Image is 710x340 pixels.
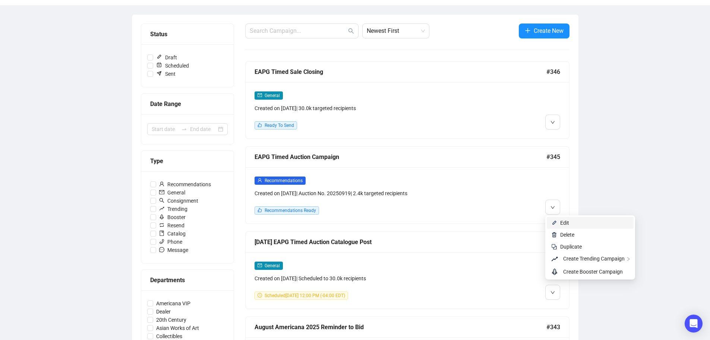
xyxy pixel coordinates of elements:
span: retweet [159,222,164,228]
div: Type [150,156,225,166]
span: Dealer [153,308,174,316]
span: Scheduled [DATE] 12:00 PM (-04:00 EDT) [265,293,345,298]
span: Americana VIP [153,299,193,308]
input: End date [190,125,217,133]
span: to [181,126,187,132]
span: Phone [156,238,185,246]
div: [DATE] EAPG Timed Auction Catalogue Post [255,237,546,247]
span: mail [258,93,262,97]
span: search [159,198,164,203]
span: book [159,231,164,236]
span: rise [551,255,560,263]
span: 20th Century [153,316,189,324]
span: General [156,188,188,197]
span: General [265,93,280,98]
span: Trending [156,205,190,213]
span: General [265,263,280,268]
div: EAPG Timed Sale Closing [255,67,546,77]
input: Start date [152,125,178,133]
span: like [258,208,262,212]
span: Consignment [156,197,201,205]
div: Open Intercom Messenger [685,315,703,333]
img: svg+xml;base64,PHN2ZyB4bWxucz0iaHR0cDovL3d3dy53My5vcmcvMjAwMC9zdmciIHhtbG5zOnhsaW5rPSJodHRwOi8vd3... [551,220,557,226]
span: user [159,181,164,187]
span: rocket [551,267,560,276]
div: Created on [DATE] | Scheduled to 30.0k recipients [255,274,483,283]
span: clock-circle [258,293,262,297]
div: Status [150,29,225,39]
span: rocket [159,214,164,219]
div: Created on [DATE] | 30.0k targeted recipients [255,104,483,112]
span: right [626,257,631,261]
div: EAPG Timed Auction Campaign [255,152,546,162]
span: #343 [546,322,560,332]
span: #345 [546,152,560,162]
div: Date Range [150,99,225,109]
span: Duplicate [560,244,582,250]
a: EAPG Timed Auction Campaign#345userRecommendationsCreated on [DATE]| Auction No. 20250919| 2.4k t... [245,146,569,224]
span: Recommendations [156,180,214,188]
span: plus [525,28,531,34]
span: like [258,123,262,127]
span: search [348,28,354,34]
span: Recommendations [265,178,303,183]
span: message [159,247,164,252]
span: mail [258,263,262,268]
span: Scheduled [153,62,192,70]
span: Create Trending Campaign [563,256,625,262]
span: Create Booster Campaign [563,269,623,275]
span: Message [156,246,191,254]
div: August Americana 2025 Reminder to Bid [255,322,546,332]
span: mail [159,190,164,195]
a: EAPG Timed Sale Closing#346mailGeneralCreated on [DATE]| 30.0k targeted recipientslikeReady To Send [245,61,569,139]
span: Resend [156,221,187,230]
img: svg+xml;base64,PHN2ZyB4bWxucz0iaHR0cDovL3d3dy53My5vcmcvMjAwMC9zdmciIHhtbG5zOnhsaW5rPSJodHRwOi8vd3... [551,232,557,238]
span: Draft [153,53,180,62]
span: Booster [156,213,189,221]
img: svg+xml;base64,PHN2ZyB4bWxucz0iaHR0cDovL3d3dy53My5vcmcvMjAwMC9zdmciIHdpZHRoPSIyNCIgaGVpZ2h0PSIyNC... [551,244,557,250]
span: Create New [534,26,564,35]
span: Recommendations Ready [265,208,316,213]
span: down [550,120,555,125]
span: swap-right [181,126,187,132]
span: Edit [560,220,569,226]
span: down [550,290,555,295]
span: down [550,205,555,210]
button: Create New [519,24,569,38]
span: Delete [560,232,574,238]
span: Newest First [367,24,425,38]
span: Ready To Send [265,123,294,128]
input: Search Campaign... [250,26,347,35]
span: #346 [546,67,560,77]
div: Created on [DATE] | Auction No. 20250919 | 2.4k targeted recipients [255,189,483,197]
span: user [258,178,262,183]
span: Sent [153,70,179,78]
div: Departments [150,275,225,285]
span: Asian Works of Art [153,324,202,332]
span: rise [159,206,164,211]
a: [DATE] EAPG Timed Auction Catalogue Post#344mailGeneralCreated on [DATE]| Scheduled to 30.0k reci... [245,231,569,309]
span: Catalog [156,230,189,238]
span: phone [159,239,164,244]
